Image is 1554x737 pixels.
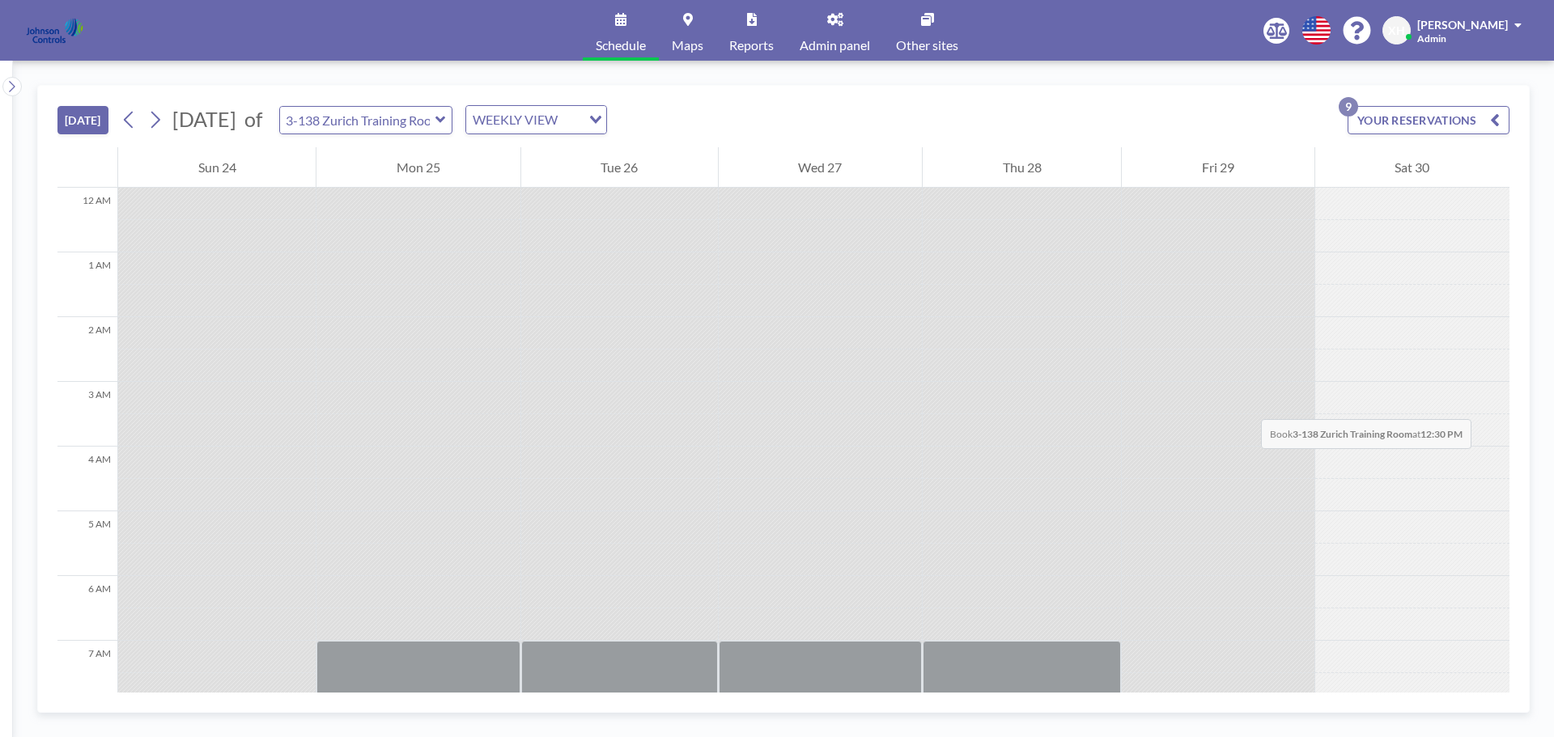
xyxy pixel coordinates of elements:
input: 3-138 Zurich Training Room [280,107,435,133]
div: 3 AM [57,382,117,447]
button: YOUR RESERVATIONS9 [1348,106,1509,134]
div: Fri 29 [1122,147,1314,188]
span: of [244,107,262,132]
span: Schedule [596,39,646,52]
p: 9 [1339,97,1358,116]
div: 12 AM [57,188,117,252]
div: 4 AM [57,447,117,511]
span: [PERSON_NAME] [1417,18,1508,32]
span: [DATE] [172,107,236,131]
div: 7 AM [57,641,117,705]
span: Reports [729,39,774,52]
span: Admin [1417,32,1446,44]
div: Thu 28 [923,147,1121,188]
div: Tue 26 [521,147,718,188]
button: [DATE] [57,106,108,134]
span: Other sites [896,39,958,52]
b: 12:30 PM [1420,428,1463,440]
div: Search for option [466,106,606,133]
span: Admin panel [800,39,870,52]
div: 1 AM [57,252,117,317]
span: XH [1388,23,1405,38]
div: 5 AM [57,511,117,576]
div: 6 AM [57,576,117,641]
div: Wed 27 [719,147,922,188]
input: Search for option [563,109,580,130]
div: Sun 24 [118,147,316,188]
span: Book at [1261,419,1471,449]
img: organization-logo [26,15,83,47]
div: Mon 25 [316,147,520,188]
span: WEEKLY VIEW [469,109,561,130]
div: Sat 30 [1315,147,1509,188]
div: 2 AM [57,317,117,382]
b: 3-138 Zurich Training Room [1293,428,1412,440]
span: Maps [672,39,703,52]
